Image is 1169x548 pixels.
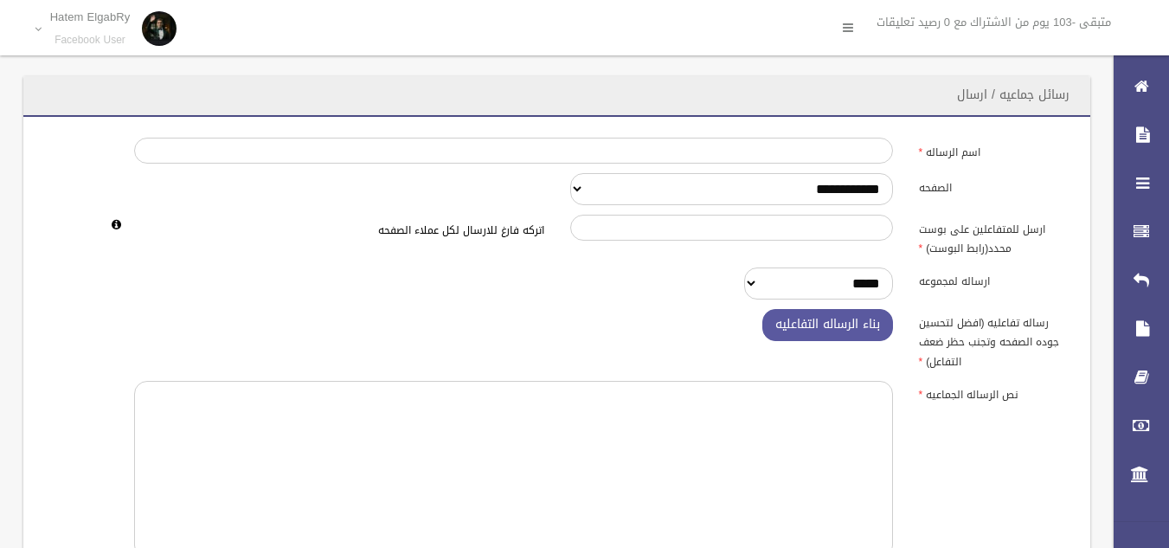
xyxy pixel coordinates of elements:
[762,309,893,341] button: بناء الرساله التفاعليه
[906,381,1081,405] label: نص الرساله الجماعيه
[906,138,1081,162] label: اسم الرساله
[134,225,544,236] h6: اتركه فارغ للارسال لكل عملاء الصفحه
[906,173,1081,197] label: الصفحه
[936,78,1090,112] header: رسائل جماعيه / ارسال
[50,34,131,47] small: Facebook User
[906,268,1081,292] label: ارساله لمجموعه
[906,215,1081,258] label: ارسل للمتفاعلين على بوست محدد(رابط البوست)
[906,309,1081,371] label: رساله تفاعليه (افضل لتحسين جوده الصفحه وتجنب حظر ضعف التفاعل)
[50,10,131,23] p: Hatem ElgabRy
